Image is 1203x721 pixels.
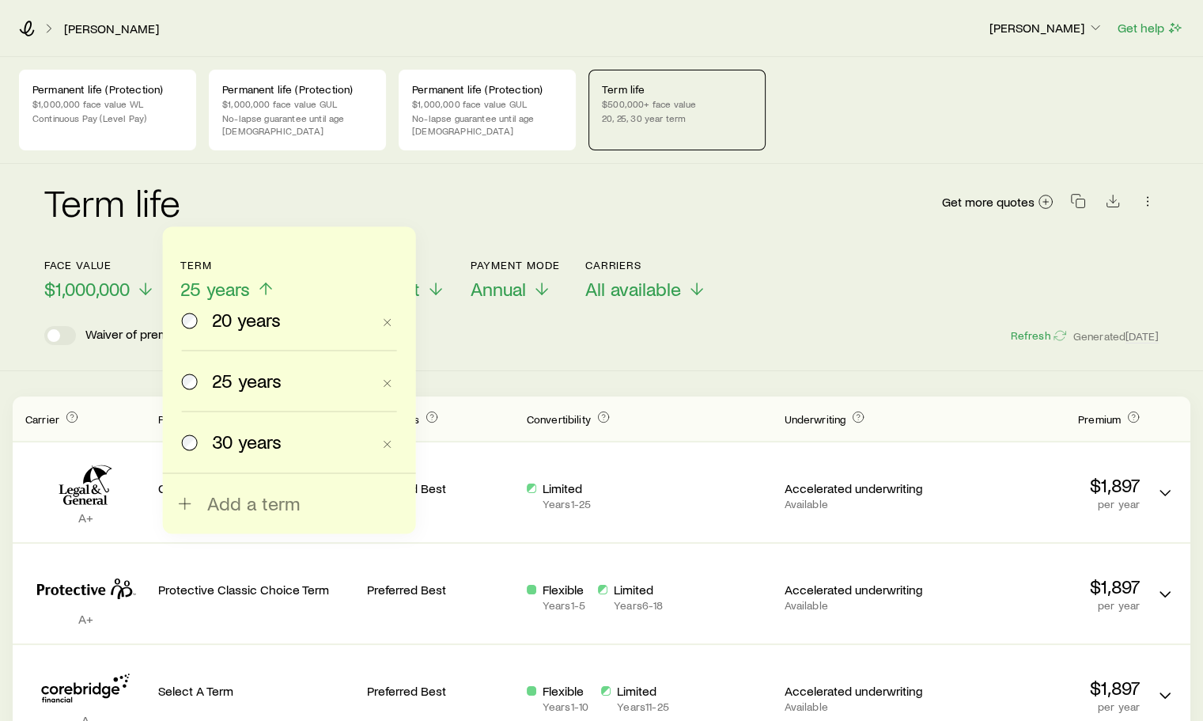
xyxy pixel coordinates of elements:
p: A+ [25,611,146,627]
span: Carrier [25,412,59,426]
p: $1,000,000 face value GUL [412,97,562,110]
p: 20, 25, 30 year term [602,112,752,124]
span: $1,000,000 [44,278,130,300]
p: Limited [614,582,663,598]
p: Preferred Best [367,582,514,598]
button: Face value$1,000,000 [44,259,155,301]
span: Get more quotes [942,195,1035,208]
p: No-lapse guarantee until age [DEMOGRAPHIC_DATA] [222,112,373,137]
p: Carriers [585,259,706,271]
button: CarriersAll available [585,259,706,301]
p: $1,897 [944,575,1140,598]
p: Permanent life (Protection) [412,83,562,96]
button: Payment ModeAnnual [471,259,560,301]
span: Underwriting [784,412,846,426]
p: A+ [25,510,146,526]
p: Accelerated underwriting [784,683,931,699]
a: Permanent life (Protection)$1,000,000 face value WLContinuous Pay (Level Pay) [19,70,196,150]
a: Permanent life (Protection)$1,000,000 face value GULNo-lapse guarantee until age [DEMOGRAPHIC_DATA] [209,70,386,150]
span: Product [158,412,197,426]
p: $1,000,000 face value WL [32,97,183,110]
a: Permanent life (Protection)$1,000,000 face value GULNo-lapse guarantee until age [DEMOGRAPHIC_DATA] [399,70,576,150]
span: 25 years [180,278,250,300]
p: Continuous Pay (Level Pay) [32,112,183,124]
span: Convertibility [527,412,591,426]
button: [PERSON_NAME] [989,19,1104,38]
p: Payment Mode [471,259,560,271]
button: Refresh [1009,328,1066,343]
p: per year [944,498,1140,510]
p: Years 1 - 10 [543,700,588,713]
p: Available [784,700,931,713]
span: Annual [471,278,526,300]
p: Permanent life (Protection) [32,83,183,96]
p: $500,000+ face value [602,97,752,110]
p: Limited [617,683,669,699]
p: Years 6 - 18 [614,599,663,612]
a: [PERSON_NAME] [63,21,160,36]
span: Generated [1073,329,1159,343]
p: [PERSON_NAME] [989,20,1103,36]
span: [DATE] [1125,329,1159,343]
p: Available [784,599,931,612]
p: Preferred Best [367,683,514,699]
p: Years 11 - 25 [617,700,669,713]
button: Term25 years [180,259,275,301]
p: Term [180,259,275,271]
p: per year [944,599,1140,612]
p: $1,000,000 face value GUL [222,97,373,110]
p: Protective Classic Choice Term [158,582,354,598]
span: All available [585,278,681,300]
button: Get help [1117,19,1184,37]
p: Flexible [543,683,588,699]
p: Term life [602,83,752,96]
p: Face value [44,259,155,271]
p: Flexible [543,582,585,598]
a: Get more quotes [941,193,1054,211]
span: Premium [1078,412,1121,426]
p: per year [944,700,1140,713]
p: Limited [543,480,591,496]
p: Select A Term [158,683,354,699]
p: No-lapse guarantee until age [DEMOGRAPHIC_DATA] [412,112,562,137]
p: $1,897 [944,474,1140,496]
p: Available [784,498,931,510]
p: Preferred Best [367,480,514,496]
p: Permanent life (Protection) [222,83,373,96]
p: $1,897 [944,677,1140,699]
p: Years 1 - 25 [543,498,591,510]
p: Accelerated underwriting [784,480,931,496]
p: OPTerm [158,480,354,496]
a: Term life$500,000+ face value20, 25, 30 year term [588,70,766,150]
p: Accelerated underwriting [784,582,931,598]
h2: Term life [44,183,180,221]
p: Years 1 - 5 [543,599,585,612]
p: Waiver of premium rider [85,326,215,345]
a: Download CSV [1102,196,1124,211]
